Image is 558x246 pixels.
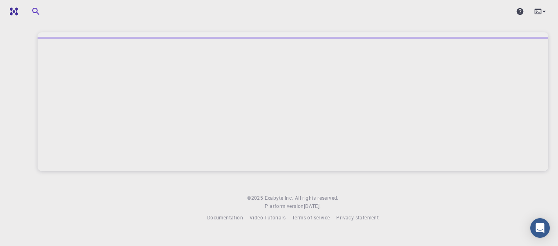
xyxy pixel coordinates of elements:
span: Terms of service [292,214,330,221]
a: [DATE]. [304,202,321,210]
span: Exabyte Inc. [265,194,293,201]
span: All rights reserved. [295,194,339,202]
span: Platform version [265,202,304,210]
span: Video Tutorials [250,214,286,221]
span: [DATE] . [304,203,321,209]
a: Terms of service [292,214,330,222]
span: Documentation [207,214,243,221]
a: Documentation [207,214,243,222]
a: Video Tutorials [250,214,286,222]
div: Open Intercom Messenger [530,218,550,238]
a: Exabyte Inc. [265,194,293,202]
span: © 2025 [247,194,264,202]
a: Privacy statement [336,214,379,222]
img: logo [7,7,18,16]
span: Privacy statement [336,214,379,221]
